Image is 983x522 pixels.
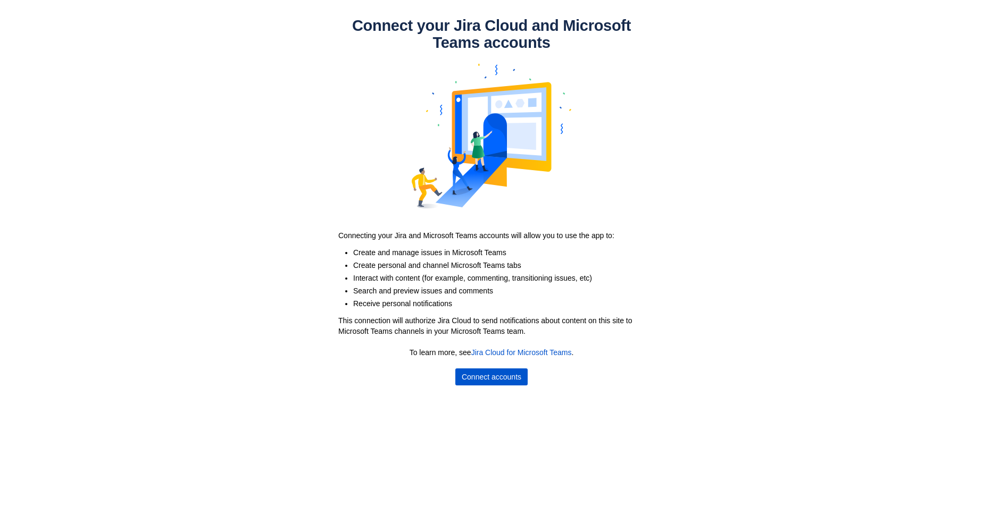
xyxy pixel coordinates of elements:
p: This connection will authorize Jira Cloud to send notifications about content on this site to Mic... [338,315,645,336]
a: Jira Cloud for Microsoft Teams [471,348,572,357]
li: Interact with content (for example, commenting, transitioning issues, etc) [353,273,651,283]
img: account-mapping.svg [412,51,571,221]
p: Connecting your Jira and Microsoft Teams accounts will allow you to use the app to: [338,230,645,241]
li: Create personal and channel Microsoft Teams tabs [353,260,651,271]
li: Create and manage issues in Microsoft Teams [353,247,651,258]
li: Receive personal notifications [353,298,651,309]
p: To learn more, see . [343,347,640,358]
h1: Connect your Jira Cloud and Microsoft Teams accounts [332,17,651,51]
button: Connect accounts [455,368,528,385]
li: Search and preview issues and comments [353,285,651,296]
span: Connect accounts [462,368,521,385]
